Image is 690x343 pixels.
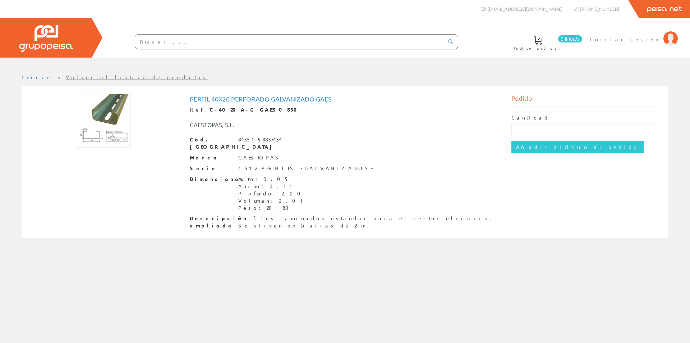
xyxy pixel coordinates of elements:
span: 0 línea/s [558,35,582,42]
strong: C-4020A-G GAES0830 [210,106,302,113]
div: 1512 PERFILES -GALVANIZADOS- [238,165,375,172]
div: Perfiles laminados estandar para el sector electrico. Se sirven en barras de 2 m. [238,215,501,229]
span: Serie [190,165,233,172]
div: Ancho: 0.11 [238,183,306,190]
div: Alto: 0.05 [238,176,306,183]
div: Ref. [190,106,501,113]
span: Iniciar sesión [590,36,660,43]
span: Pedido actual [514,45,562,52]
span: Descripción ampliada [190,215,233,229]
div: 8435168837434 [238,136,282,143]
span: Dimensiones [190,176,233,183]
input: Buscar ... [135,35,444,49]
input: Añadir artículo al pedido [511,141,644,153]
h1: Perfil 40x20 Perforado Galvanizado Gaes [190,95,501,103]
div: Profundo: 2.00 [238,190,306,197]
div: GAESTOPAS, S.L. [184,121,372,129]
div: Peso: 20.80 [238,204,306,212]
a: Volver al listado de productos [66,74,208,80]
img: Grupo Peisa [19,25,73,52]
div: Pedido [511,94,662,107]
div: GAESTOPAS [238,154,282,161]
span: [EMAIL_ADDRESS][DOMAIN_NAME] [487,6,562,12]
img: Foto artículo Perfil 40x20 Perforado Galvanizado Gaes (150x150) [77,94,131,148]
span: Marca [190,154,233,161]
a: Iniciar sesión [590,30,678,37]
span: [PHONE_NUMBER] [580,6,619,12]
span: Cod. [GEOGRAPHIC_DATA] [190,136,233,150]
a: Inicio [22,74,52,80]
div: Volumen: 0.01 [238,197,306,204]
label: Cantidad [511,114,549,121]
